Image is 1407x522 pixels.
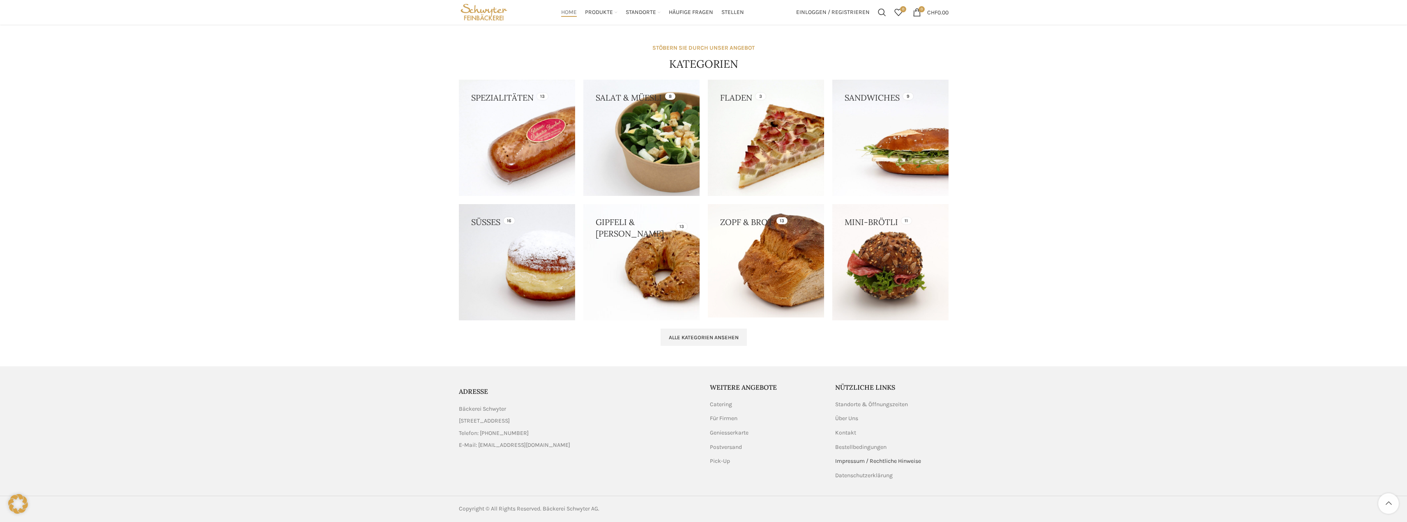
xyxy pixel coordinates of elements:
[796,9,870,15] span: Einloggen / Registrieren
[710,383,823,392] h5: Weitere Angebote
[459,441,698,450] a: List item link
[835,457,922,465] a: Impressum / Rechtliche Hinweise
[919,6,925,12] span: 0
[890,4,907,21] div: Meine Wunschliste
[900,6,906,12] span: 0
[459,416,510,425] span: [STREET_ADDRESS]
[669,57,738,71] h4: KATEGORIEN
[669,4,713,21] a: Häufige Fragen
[459,429,698,438] a: List item link
[835,443,887,451] a: Bestellbedingungen
[710,443,743,451] a: Postversand
[835,414,859,423] a: Über Uns
[585,4,617,21] a: Produkte
[669,334,739,341] span: Alle Kategorien ansehen
[626,4,661,21] a: Standorte
[721,4,744,21] a: Stellen
[561,4,577,21] a: Home
[927,9,937,16] span: CHF
[459,8,509,15] a: Site logo
[513,4,792,21] div: Main navigation
[710,457,731,465] a: Pick-Up
[652,44,755,53] div: STÖBERN SIE DURCH UNSER ANGEBOT
[927,9,949,16] bdi: 0.00
[835,400,909,409] a: Standorte & Öffnungszeiten
[1378,493,1399,514] a: Scroll to top button
[909,4,953,21] a: 0 CHF0.00
[585,9,613,16] span: Produkte
[669,9,713,16] span: Häufige Fragen
[890,4,907,21] a: 0
[835,383,949,392] h5: Nützliche Links
[710,414,738,423] a: Für Firmen
[561,9,577,16] span: Home
[661,329,747,346] a: Alle Kategorien ansehen
[874,4,890,21] a: Suchen
[459,405,506,414] span: Bäckerei Schwyter
[835,429,857,437] a: Kontakt
[721,9,744,16] span: Stellen
[626,9,656,16] span: Standorte
[710,400,733,409] a: Catering
[459,504,700,513] div: Copyright © All Rights Reserved. Bäckerei Schwyter AG.
[459,387,488,396] span: ADRESSE
[710,429,749,437] a: Geniesserkarte
[835,471,893,480] a: Datenschutzerklärung
[792,4,874,21] a: Einloggen / Registrieren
